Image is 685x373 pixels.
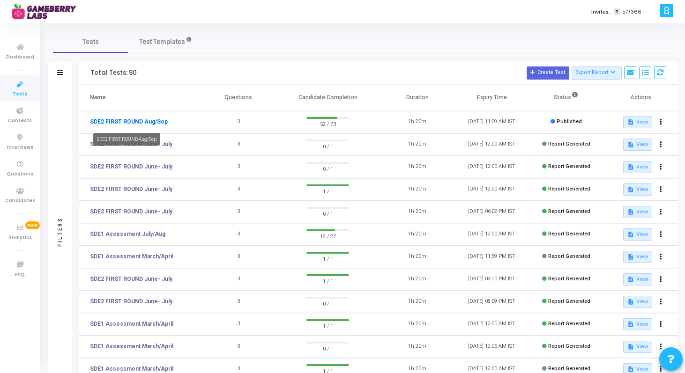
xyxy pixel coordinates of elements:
span: T [614,8,620,15]
span: Report Generated [548,208,590,214]
mat-icon: description [627,164,634,170]
span: 0 / 1 [306,141,349,151]
a: SDE1 Assessment March/April [90,252,173,261]
div: Filters [56,180,64,283]
span: 1 / 1 [306,254,349,263]
div: Total Tests: 90 [90,69,137,77]
th: Candidate Completion [275,85,380,111]
a: SDE1 Assessment March/April [90,320,173,328]
span: Report Generated [548,231,590,237]
th: Duration [380,85,454,111]
span: Report Generated [548,366,590,372]
th: Name [79,85,201,111]
td: [DATE] 12:00 AM IST [454,178,529,201]
td: 3 [201,133,275,156]
td: 1h 20m [380,111,454,133]
td: 3 [201,336,275,358]
mat-icon: description [627,321,634,328]
a: SDE1 Assessment March/April [90,365,173,373]
a: SDE2 FIRST ROUND June- July [90,275,172,283]
span: New [25,221,40,229]
td: 1h 20m [380,291,454,313]
th: Questions [201,85,275,111]
td: 1h 20m [380,133,454,156]
th: Expiry Time [454,85,529,111]
td: 1h 20m [380,201,454,223]
span: 1 / 1 [306,321,349,330]
td: 3 [201,156,275,178]
a: SDE1 Assessment March/April [90,342,173,351]
span: 0 / 1 [306,164,349,173]
td: 1h 20m [380,313,454,336]
a: SDE2 FIRST ROUND June- July [90,162,172,171]
td: 3 [201,201,275,223]
td: [DATE] 12:00 AM IST [454,223,529,246]
span: Tests [13,90,27,98]
span: Analytics [8,234,32,242]
button: View [623,116,652,128]
td: [DATE] 12:06 AM IST [454,336,529,358]
mat-icon: description [627,209,634,215]
td: 3 [201,246,275,268]
td: [DATE] 11:59 PM IST [454,246,529,268]
span: 52 / 73 [306,119,349,128]
a: SDE2 FIRST ROUND Aug/Sep [90,117,168,126]
td: [DATE] 11:59 AM IST [454,111,529,133]
td: 1h 20m [380,336,454,358]
span: Contests [8,117,32,125]
th: Actions [603,85,678,111]
span: 0 / 1 [306,209,349,218]
span: 18 / 27 [306,231,349,241]
a: SDE1 Assessment July/Aug [90,230,165,238]
mat-icon: description [627,344,634,350]
button: View [623,251,652,263]
mat-icon: description [627,254,634,260]
td: 3 [201,268,275,291]
span: Report Generated [548,253,590,259]
td: 1h 20m [380,156,454,178]
td: 1h 20m [380,246,454,268]
td: 3 [201,223,275,246]
td: [DATE] 12:00 AM IST [454,133,529,156]
button: View [623,273,652,285]
mat-icon: description [627,299,634,305]
span: Report Generated [548,343,590,349]
a: SDE2 FIRST ROUND June- July [90,297,172,306]
a: SDE2 FIRST ROUND June- July [90,207,172,216]
mat-icon: description [627,231,634,238]
span: FAQ [15,271,25,279]
td: 3 [201,291,275,313]
span: 57/366 [622,8,641,16]
button: View [623,318,652,330]
td: [DATE] 08:09 PM IST [454,291,529,313]
span: Report Generated [548,141,590,147]
td: 3 [201,313,275,336]
td: 1h 20m [380,268,454,291]
span: Published [557,118,582,124]
button: View [623,206,652,218]
span: 0 / 1 [306,299,349,308]
span: 0 / 1 [306,344,349,353]
td: 3 [201,111,275,133]
span: Report Generated [548,186,590,192]
th: Status [529,85,603,111]
span: 1 / 1 [306,186,349,196]
span: Test Templates [139,37,185,47]
span: Report Generated [548,276,590,282]
span: Report Generated [548,163,590,169]
td: [DATE] 12:00 AM IST [454,313,529,336]
span: 1 / 1 [306,276,349,285]
mat-icon: description [627,119,634,125]
span: Report Generated [548,321,590,327]
td: [DATE] 06:02 PM IST [454,201,529,223]
td: 3 [201,178,275,201]
button: Export Report [572,66,622,80]
span: Candidates [5,197,35,205]
button: Create Test [527,66,569,80]
mat-icon: description [627,366,634,373]
button: View [623,228,652,241]
button: View [623,341,652,353]
button: View [623,183,652,196]
span: Dashboard [6,53,34,61]
img: logo [12,2,82,21]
